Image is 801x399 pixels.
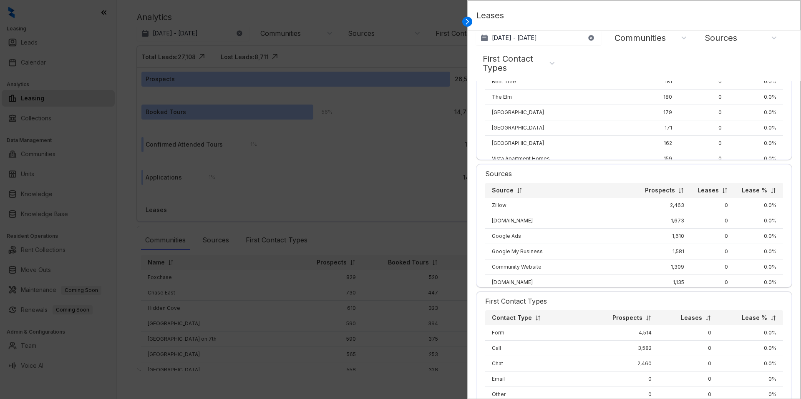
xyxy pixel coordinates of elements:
td: Bent Tree [485,74,619,90]
button: [DATE] - [DATE] [476,30,601,45]
td: 0.0% [728,105,783,120]
p: Leases [698,186,719,195]
td: 0.0% [735,229,783,244]
td: 0.0% [735,213,783,229]
td: 0 [679,120,728,136]
td: 0.0% [735,198,783,213]
td: Email [485,372,587,387]
td: 0.0% [728,136,783,151]
td: 0 [658,341,718,356]
p: Contact Type [492,314,532,322]
td: 0 [658,372,718,387]
td: 0.0% [735,259,783,275]
img: sorting [645,315,652,321]
td: 1,309 [638,259,691,275]
div: First Contact Types [485,292,783,310]
td: 0 [679,74,728,90]
td: [GEOGRAPHIC_DATA] [485,120,619,136]
td: 0 [679,90,728,105]
td: 0.0% [718,341,783,356]
td: 0 [679,136,728,151]
p: Leases [681,314,702,322]
td: 1,610 [638,229,691,244]
td: 159 [619,151,679,167]
td: 3,582 [587,341,658,356]
td: 0 [658,356,718,372]
td: 0 [691,198,735,213]
td: 0.0% [735,244,783,259]
p: Lease % [742,186,767,195]
td: 1,673 [638,213,691,229]
td: Google Ads [485,229,638,244]
td: 0 [679,151,728,167]
p: Prospects [612,314,642,322]
img: sorting [705,315,711,321]
p: [DATE] - [DATE] [492,34,537,42]
img: sorting [678,187,684,194]
td: Call [485,341,587,356]
td: 0 [679,105,728,120]
p: Prospects [645,186,675,195]
div: Sources [485,165,783,183]
td: 0 [587,372,658,387]
td: 179 [619,105,679,120]
td: 0 [691,275,735,290]
div: Communities [615,33,666,42]
td: 1,135 [638,275,691,290]
td: 0.0% [728,74,783,90]
td: 4,514 [587,325,658,341]
td: [DOMAIN_NAME] [485,213,638,229]
td: 0 [658,325,718,341]
td: 181 [619,74,679,90]
img: sorting [770,187,776,194]
td: Zillow [485,198,638,213]
td: [GEOGRAPHIC_DATA] [485,105,619,120]
td: 0 [691,213,735,229]
td: 1,581 [638,244,691,259]
img: sorting [722,187,728,194]
img: sorting [516,187,523,194]
p: Lease % [742,314,767,322]
img: sorting [535,315,541,321]
td: 0 [691,244,735,259]
td: 180 [619,90,679,105]
td: Vista Apartment Homes [485,151,619,167]
td: 171 [619,120,679,136]
td: 0.0% [735,275,783,290]
div: Sources [705,33,737,42]
td: 2,463 [638,198,691,213]
td: Chat [485,356,587,372]
td: 0.0% [728,90,783,105]
td: 162 [619,136,679,151]
td: 0% [718,372,783,387]
td: 0.0% [728,120,783,136]
td: Google My Business [485,244,638,259]
td: 2,460 [587,356,658,372]
td: 0 [691,229,735,244]
td: Community Website [485,259,638,275]
p: Leases [476,9,504,28]
td: The Elm [485,90,619,105]
p: Source [492,186,514,195]
div: First Contact Types [483,54,550,72]
td: 0.0% [728,151,783,167]
td: [GEOGRAPHIC_DATA] [485,136,619,151]
td: Form [485,325,587,341]
td: 0.0% [718,356,783,372]
td: 0 [691,259,735,275]
td: 0.0% [718,325,783,341]
img: sorting [770,315,776,321]
td: [DOMAIN_NAME] [485,275,638,290]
